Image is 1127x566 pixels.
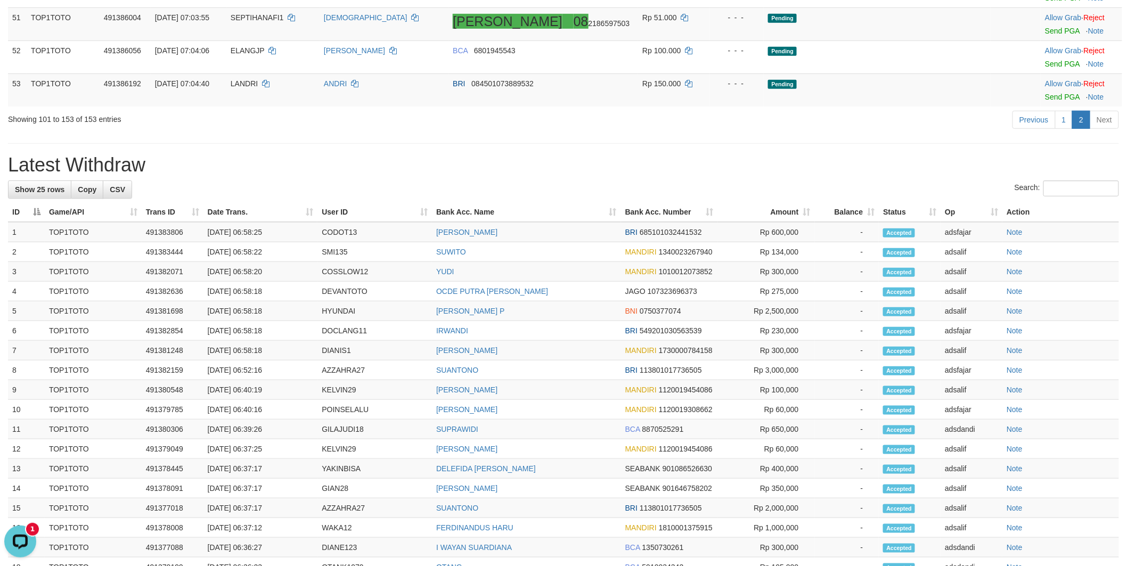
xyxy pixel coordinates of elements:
a: Next [1090,111,1119,129]
a: [PERSON_NAME] [436,228,497,236]
td: DEVANTOTO [317,282,432,301]
td: 14 [8,479,45,498]
span: MANDIRI [625,248,657,256]
span: Accepted [883,268,915,277]
a: Note [1007,523,1023,532]
th: Bank Acc. Number: activate to sort column ascending [621,202,718,222]
td: TOP1TOTO [45,301,142,321]
td: adsalif [941,439,1002,459]
span: Accepted [883,524,915,533]
span: Accepted [883,307,915,316]
td: 491382071 [142,262,203,282]
a: Show 25 rows [8,181,71,199]
a: 2 [1072,111,1090,129]
td: Rp 100,000 [718,380,815,400]
span: [DATE] 07:04:40 [155,79,209,88]
td: DIANE123 [317,538,432,557]
td: 491377018 [142,498,203,518]
td: adsfajar [941,321,1002,341]
td: DIANIS1 [317,341,432,360]
td: CODOT13 [317,222,432,242]
td: 491382636 [142,282,203,301]
td: - [815,439,879,459]
span: Copy 082186597503 to clipboard [574,19,630,28]
span: MANDIRI [625,346,657,355]
a: Note [1007,326,1023,335]
a: Note [1007,366,1023,374]
span: Copy 113801017736505 to clipboard [640,504,702,512]
a: SUANTONO [436,504,478,512]
span: Copy 1730000784158 to clipboard [659,346,713,355]
span: Copy 685101032441532 to clipboard [640,228,702,236]
span: [DATE] 07:04:06 [155,46,209,55]
td: [DATE] 06:36:27 [203,538,318,557]
a: Note [1007,307,1023,315]
td: 491378008 [142,518,203,538]
a: I WAYAN SUARDIANA [436,543,512,552]
td: - [815,242,879,262]
a: [PERSON_NAME] [324,46,385,55]
span: Accepted [883,228,915,237]
th: Status: activate to sort column ascending [879,202,941,222]
td: TOP1TOTO [45,439,142,459]
th: Op: activate to sort column ascending [941,202,1002,222]
td: 4 [8,282,45,301]
div: - - - [714,12,759,23]
td: - [815,420,879,439]
span: Pending [768,47,797,56]
a: Note [1007,405,1023,414]
a: Note [1007,464,1023,473]
td: adsalif [941,262,1002,282]
td: 5 [8,301,45,321]
td: TOP1TOTO [45,282,142,301]
td: 491379785 [142,400,203,420]
td: [DATE] 06:37:17 [203,498,318,518]
td: KELVIN29 [317,439,432,459]
td: TOP1TOTO [45,420,142,439]
td: - [815,518,879,538]
td: - [815,380,879,400]
span: BRI [625,326,638,335]
td: adsalif [941,301,1002,321]
span: Rp 51.000 [642,13,677,22]
span: BRI [625,504,638,512]
td: 13 [8,459,45,479]
div: New messages notification [26,2,39,14]
span: Copy 8870525291 to clipboard [642,425,684,433]
td: adsalif [941,282,1002,301]
span: MANDIRI [625,445,657,453]
td: HYUNDAI [317,301,432,321]
td: · [1041,73,1122,106]
td: TOP1TOTO [45,321,142,341]
td: 491382854 [142,321,203,341]
td: [DATE] 06:37:17 [203,479,318,498]
a: Send PGA [1045,27,1080,35]
span: Accepted [883,386,915,395]
td: 491380548 [142,380,203,400]
a: [PERSON_NAME] [436,484,497,493]
a: [PERSON_NAME] [436,346,497,355]
td: 7 [8,341,45,360]
td: 8 [8,360,45,380]
a: SUANTONO [436,366,478,374]
th: Bank Acc. Name: activate to sort column ascending [432,202,621,222]
span: MANDIRI [625,267,657,276]
td: Rp 400,000 [718,459,815,479]
td: [DATE] 06:52:16 [203,360,318,380]
td: 1 [8,222,45,242]
td: 52 [8,40,27,73]
td: - [815,498,879,518]
th: Trans ID: activate to sort column ascending [142,202,203,222]
td: [DATE] 06:58:20 [203,262,318,282]
a: ANDRI [324,79,347,88]
a: IRWANDI [436,326,468,335]
a: YUDI [436,267,454,276]
td: [DATE] 06:40:19 [203,380,318,400]
td: adsalif [941,242,1002,262]
td: GILAJUDI18 [317,420,432,439]
td: TOP1TOTO [45,341,142,360]
a: Reject [1084,79,1105,88]
td: 491378091 [142,479,203,498]
span: BRI [625,366,638,374]
td: TOP1TOTO [45,479,142,498]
